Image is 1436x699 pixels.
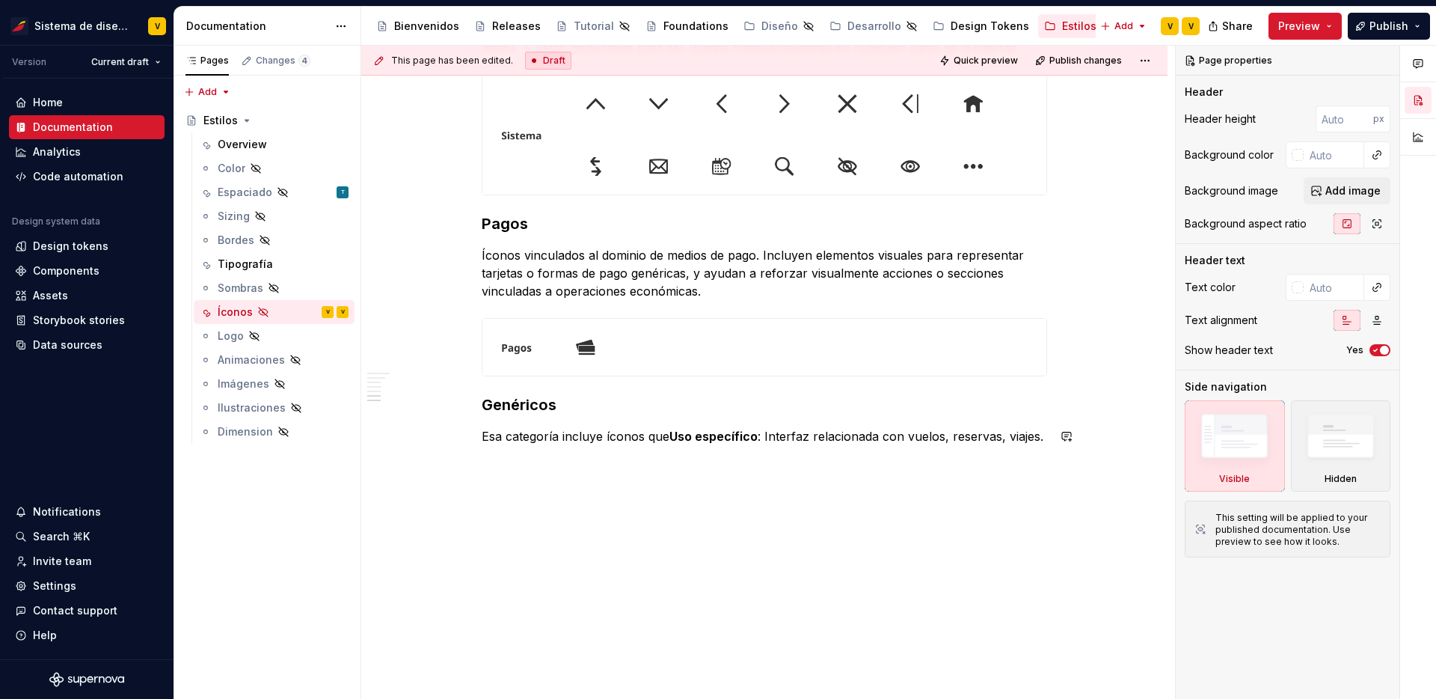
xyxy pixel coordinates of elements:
span: Draft [543,55,565,67]
div: Page tree [179,109,355,444]
div: Analytics [33,144,81,159]
div: Logo [218,329,244,344]
div: Design tokens [33,239,108,254]
div: Bordes [218,233,254,248]
span: Publish [1369,19,1408,34]
a: Foundations [639,14,734,38]
div: Header height [1185,112,1256,126]
div: Side navigation [1185,379,1267,394]
svg: Supernova Logo [49,672,124,687]
a: Sizing [194,204,355,228]
button: Share [1200,13,1262,40]
span: Quick preview [954,55,1018,67]
a: Design Tokens [927,14,1035,38]
a: Animaciones [194,348,355,372]
a: Color [194,156,355,180]
div: Design Tokens [951,19,1029,34]
div: Components [33,263,99,278]
button: Search ⌘K [9,525,165,549]
a: Tipografía [194,252,355,276]
a: EspaciadoT [194,180,355,204]
p: Esa categoría incluye íconos que : Interfaz relacionada con vuelos, reservas, viajes. [482,427,1047,445]
p: px [1373,113,1384,125]
a: Settings [9,574,165,598]
div: Espaciado [218,185,272,200]
a: Bienvenidos [370,14,465,38]
img: ad416a9a-9b45-4d26-af7e-fe3434c76675.jpg [482,319,1046,376]
span: This page has been edited. [391,55,513,67]
a: Code automation [9,165,165,189]
a: Analytics [9,140,165,164]
div: Documentation [33,120,113,135]
button: Add image [1304,177,1390,204]
div: Color [218,161,245,176]
div: Tutorial [574,19,614,34]
div: Settings [33,579,76,593]
img: 55604660-494d-44a9-beb2-692398e9940a.png [10,17,28,35]
span: Preview [1278,19,1320,34]
button: Current draft [85,52,168,73]
div: Estilos [1062,19,1096,34]
div: Ilustraciones [218,400,286,415]
div: Imágenes [218,376,269,391]
div: Text color [1185,280,1236,295]
a: Imágenes [194,372,355,396]
div: Visible [1219,473,1250,485]
div: Storybook stories [33,313,125,328]
div: Version [12,56,46,68]
div: Diseño [761,19,798,34]
div: Home [33,95,63,110]
a: Dimension [194,420,355,444]
div: Hidden [1291,400,1391,492]
div: Desarrollo [847,19,901,34]
div: V [341,305,345,320]
a: Data sources [9,333,165,357]
div: Pages [185,55,229,67]
button: Sistema de diseño IberiaV [3,10,171,42]
div: Foundations [663,19,728,34]
button: Contact support [9,599,165,623]
div: Header [1185,85,1223,100]
div: Notifications [33,504,101,519]
div: Assets [33,288,68,303]
div: V [1188,20,1194,32]
button: Publish [1348,13,1430,40]
p: Íconos vinculados al dominio de medios de pago. Incluyen elementos visuales para representar tarj... [482,246,1047,300]
input: Auto [1304,141,1364,168]
div: Help [33,628,57,643]
div: Visible [1185,400,1285,492]
a: Bordes [194,228,355,252]
div: Overview [218,137,267,152]
a: Desarrollo [823,14,924,38]
div: V [1167,20,1173,32]
div: Sistema de diseño Iberia [34,19,130,34]
button: Help [9,623,165,647]
img: af983788-ad42-4717-b987-777342723495.jpg [482,76,1046,195]
div: Íconos [218,305,253,320]
div: Contact support [33,603,117,618]
a: Estilos [1038,14,1102,38]
div: Page tree [370,11,1093,41]
div: Background image [1185,183,1278,198]
a: Documentation [9,115,165,139]
div: Text alignment [1185,313,1257,328]
div: T [341,185,345,200]
div: Header text [1185,253,1245,268]
div: Show header text [1185,343,1273,358]
strong: Uso específico [669,429,758,444]
div: Search ⌘K [33,529,90,544]
div: Changes [256,55,310,67]
div: Tipografía [218,257,273,272]
label: Yes [1346,344,1363,356]
button: Notifications [9,500,165,524]
h3: Genéricos [482,394,1047,415]
input: Auto [1316,106,1373,132]
div: V [326,305,330,320]
a: Design tokens [9,234,165,258]
div: Background color [1185,147,1274,162]
div: This setting will be applied to your published documentation. Use preview to see how it looks. [1215,512,1381,548]
div: Releases [492,19,541,34]
div: Animaciones [218,352,285,367]
span: Current draft [91,56,149,68]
